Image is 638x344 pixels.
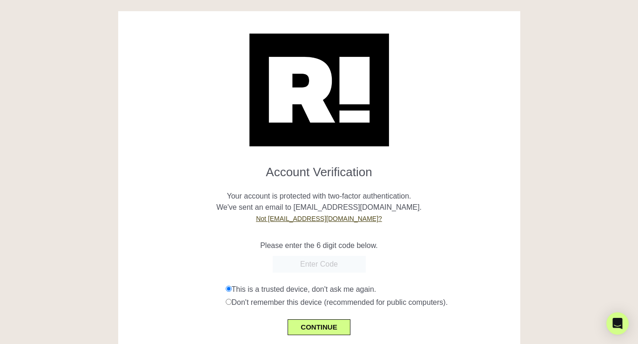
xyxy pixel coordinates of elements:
[125,179,513,224] p: Your account is protected with two-factor authentication. We've sent an email to [EMAIL_ADDRESS][...
[249,34,389,146] img: Retention.com
[256,215,382,222] a: Not [EMAIL_ADDRESS][DOMAIN_NAME]?
[606,312,629,335] div: Open Intercom Messenger
[273,256,366,273] input: Enter Code
[226,297,513,308] div: Don't remember this device (recommended for public computers).
[226,284,513,295] div: This is a trusted device, don't ask me again.
[125,240,513,251] p: Please enter the 6 digit code below.
[288,319,350,335] button: CONTINUE
[125,158,513,179] h1: Account Verification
